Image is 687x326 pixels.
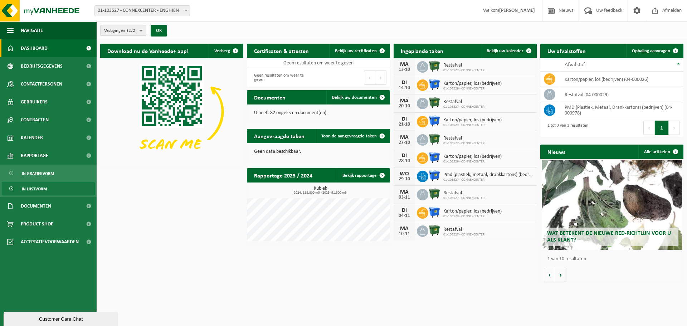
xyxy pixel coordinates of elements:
span: Wat betekent de nieuwe RED-richtlijn voor u als klant? [547,230,671,243]
div: DI [397,153,411,159]
p: 1 van 10 resultaten [547,257,680,262]
span: 01-103529 - CONNEXCENTER [443,214,502,219]
span: Pmd (plastiek, metaal, drankkartons) (bedrijven) [443,172,533,178]
span: 01-103527 - CONNEXCENTER [443,233,484,237]
a: Wat betekent de nieuwe RED-richtlijn voor u als klant? [542,160,682,250]
span: Restafval [443,190,484,196]
span: 01-103527 - CONNEXCENTER [443,105,484,109]
h2: Certificaten & attesten [247,44,316,58]
button: Vestigingen(2/2) [100,25,146,36]
p: Geen data beschikbaar. [254,149,383,154]
div: MA [397,189,411,195]
img: WB-1100-HPE-BE-01 [428,151,440,164]
div: WO [397,171,411,177]
span: 2024: 118,800 m3 - 2025: 91,300 m3 [250,191,390,195]
div: MA [397,135,411,140]
div: 28-10 [397,159,411,164]
span: Contactpersonen [21,75,62,93]
span: Restafval [443,99,484,105]
img: WB-1100-HPE-GN-01 [428,60,440,72]
div: DI [397,80,411,86]
div: 04-11 [397,213,411,218]
button: Verberg [209,44,243,58]
img: WB-1100-HPE-GN-01 [428,133,440,145]
h3: Kubiek [250,186,390,195]
span: Navigatie [21,21,43,39]
span: Kalender [21,129,43,147]
button: Volgende [555,268,566,282]
div: 27-10 [397,140,411,145]
button: Vorige [544,268,555,282]
a: Ophaling aanvragen [626,44,683,58]
td: restafval (04-000029) [559,87,683,102]
span: Product Shop [21,215,53,233]
span: Toon de aangevraagde taken [321,134,377,138]
a: Bekijk uw documenten [326,90,389,104]
span: 01-103527 - CONNEXCENTER - ENGHIEN [94,5,190,16]
img: WB-1100-HPE-BE-01 [428,170,440,182]
button: Next [375,70,386,85]
span: 01-103527 - CONNEXCENTER [443,68,484,73]
span: In grafiekvorm [22,167,54,180]
p: U heeft 82 ongelezen document(en). [254,111,383,116]
button: Previous [643,121,655,135]
div: Geen resultaten om weer te geven [250,70,315,86]
count: (2/2) [127,28,137,33]
span: 01-103529 - CONNEXCENTER [443,160,502,164]
img: WB-1100-HPE-GN-01 [428,97,440,109]
a: Bekijk uw certificaten [329,44,389,58]
h2: Documenten [247,90,293,104]
div: DI [397,208,411,213]
span: Bekijk uw documenten [332,95,377,100]
h2: Uw afvalstoffen [540,44,593,58]
span: Rapportage [21,147,48,165]
span: Verberg [214,49,230,53]
div: 10-11 [397,232,411,237]
strong: [PERSON_NAME] [499,8,535,13]
a: Bekijk rapportage [337,168,389,183]
span: Karton/papier, los (bedrijven) [443,154,502,160]
h2: Aangevraagde taken [247,129,312,143]
h2: Download nu de Vanheede+ app! [100,44,196,58]
span: Restafval [443,63,484,68]
div: MA [397,62,411,67]
span: Ophaling aanvragen [632,49,670,53]
span: Bedrijfsgegevens [21,57,63,75]
button: 1 [655,121,669,135]
div: MA [397,98,411,104]
div: 14-10 [397,86,411,91]
div: 03-11 [397,195,411,200]
div: 21-10 [397,122,411,127]
span: Karton/papier, los (bedrijven) [443,209,502,214]
a: Bekijk uw kalender [481,44,536,58]
span: Gebruikers [21,93,48,111]
span: Contracten [21,111,49,129]
span: 01-103529 - CONNEXCENTER [443,87,502,91]
div: 20-10 [397,104,411,109]
img: Download de VHEPlus App [100,58,243,165]
td: Geen resultaten om weer te geven [247,58,390,68]
h2: Nieuws [540,145,572,159]
span: 01-103529 - CONNEXCENTER [443,123,502,127]
div: 29-10 [397,177,411,182]
span: In lijstvorm [22,182,47,196]
span: Restafval [443,136,484,141]
a: Toon de aangevraagde taken [316,129,389,143]
img: WB-1100-HPE-GN-01 [428,188,440,200]
span: Dashboard [21,39,48,57]
td: PMD (Plastiek, Metaal, Drankkartons) (bedrijven) (04-000978) [559,102,683,118]
img: WB-1100-HPE-GN-01 [428,224,440,237]
span: 01-103527 - CONNEXCENTER [443,141,484,146]
a: In grafiekvorm [2,166,95,180]
button: Next [669,121,680,135]
div: MA [397,226,411,232]
span: Acceptatievoorwaarden [21,233,79,251]
span: Afvalstof [565,62,585,68]
h2: Rapportage 2025 / 2024 [247,168,320,182]
button: OK [151,25,167,37]
span: Documenten [21,197,51,215]
span: Karton/papier, los (bedrijven) [443,117,502,123]
h2: Ingeplande taken [394,44,450,58]
img: WB-1100-HPE-BE-01 [428,115,440,127]
span: Bekijk uw certificaten [335,49,377,53]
